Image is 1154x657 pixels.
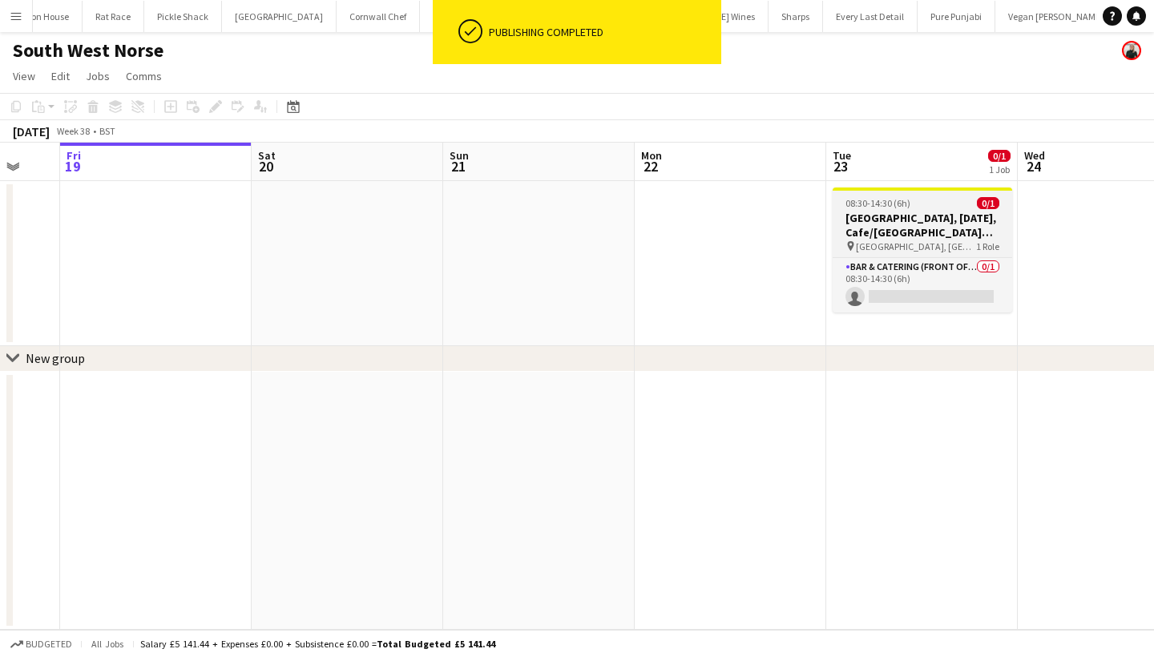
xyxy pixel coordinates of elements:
[856,240,976,252] span: [GEOGRAPHIC_DATA], [GEOGRAPHIC_DATA]
[420,1,520,32] button: Milkshed Catering
[833,148,851,163] span: Tue
[222,1,337,32] button: [GEOGRAPHIC_DATA]
[845,197,910,209] span: 08:30-14:30 (6h)
[833,211,1012,240] h3: [GEOGRAPHIC_DATA], [DATE], Cafe/[GEOGRAPHIC_DATA] (SW Norse)
[6,66,42,87] a: View
[995,1,1117,32] button: Vegan [PERSON_NAME]
[989,163,1010,175] div: 1 Job
[144,1,222,32] button: Pickle Shack
[67,148,81,163] span: Fri
[769,1,823,32] button: Sharps
[1122,41,1141,60] app-user-avatar: Rachael Spring
[377,638,495,650] span: Total Budgeted £5 141.44
[447,157,469,175] span: 21
[833,258,1012,312] app-card-role: Bar & Catering (Front of House)0/108:30-14:30 (6h)
[79,66,116,87] a: Jobs
[126,69,162,83] span: Comms
[489,25,715,39] div: Publishing completed
[918,1,995,32] button: Pure Punjabi
[13,38,163,62] h1: South West Norse
[88,638,127,650] span: All jobs
[641,148,662,163] span: Mon
[140,638,495,650] div: Salary £5 141.44 + Expenses £0.00 + Subsistence £0.00 =
[639,157,662,175] span: 22
[8,635,75,653] button: Budgeted
[13,123,50,139] div: [DATE]
[64,157,81,175] span: 19
[256,157,276,175] span: 20
[83,1,144,32] button: Rat Race
[86,69,110,83] span: Jobs
[833,187,1012,312] app-job-card: 08:30-14:30 (6h)0/1[GEOGRAPHIC_DATA], [DATE], Cafe/[GEOGRAPHIC_DATA] (SW Norse) [GEOGRAPHIC_DATA]...
[258,148,276,163] span: Sat
[1024,148,1045,163] span: Wed
[53,125,93,137] span: Week 38
[977,197,999,209] span: 0/1
[45,66,76,87] a: Edit
[823,1,918,32] button: Every Last Detail
[51,69,70,83] span: Edit
[26,639,72,650] span: Budgeted
[988,150,1011,162] span: 0/1
[976,240,999,252] span: 1 Role
[26,350,85,366] div: New group
[13,69,35,83] span: View
[119,66,168,87] a: Comms
[99,125,115,137] div: BST
[1022,157,1045,175] span: 24
[830,157,851,175] span: 23
[450,148,469,163] span: Sun
[337,1,420,32] button: Cornwall Chef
